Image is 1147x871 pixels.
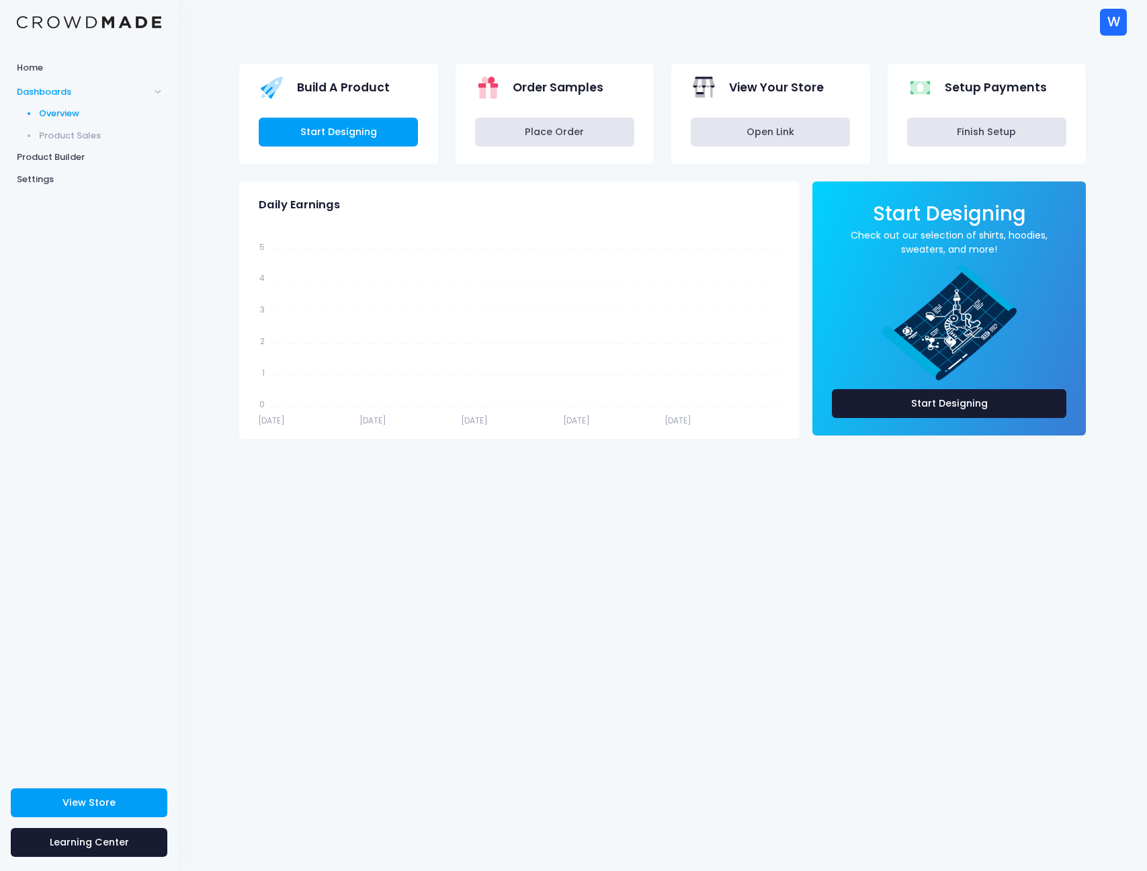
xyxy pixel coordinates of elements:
[729,79,824,96] span: View Your Store
[11,788,167,817] a: View Store
[945,79,1047,96] span: Setup Payments
[11,828,167,857] a: Learning Center
[62,796,116,809] span: View Store
[832,389,1066,418] a: Start Designing
[873,211,1026,224] a: Start Designing
[513,79,603,96] span: Order Samples
[665,415,691,426] tspan: [DATE]
[259,198,340,212] span: Daily Earnings
[907,118,1066,147] a: Finish Setup
[1100,9,1127,36] div: W
[259,272,265,284] tspan: 4
[17,151,161,164] span: Product Builder
[475,118,634,147] a: Place Order
[17,85,150,99] span: Dashboards
[50,835,129,849] span: Learning Center
[17,61,161,75] span: Home
[260,335,265,347] tspan: 2
[259,118,418,147] a: Start Designing
[461,415,488,426] tspan: [DATE]
[563,415,590,426] tspan: [DATE]
[258,415,285,426] tspan: [DATE]
[262,367,265,378] tspan: 1
[691,118,850,147] a: Open Link
[39,107,162,120] span: Overview
[260,304,265,315] tspan: 3
[832,229,1066,257] a: Check out our selection of shirts, hoodies, sweaters, and more!
[259,399,265,410] tspan: 0
[359,415,386,426] tspan: [DATE]
[17,16,161,29] img: Logo
[39,129,162,142] span: Product Sales
[17,173,161,186] span: Settings
[259,241,265,252] tspan: 5
[297,79,390,96] span: Build A Product
[873,200,1026,227] span: Start Designing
